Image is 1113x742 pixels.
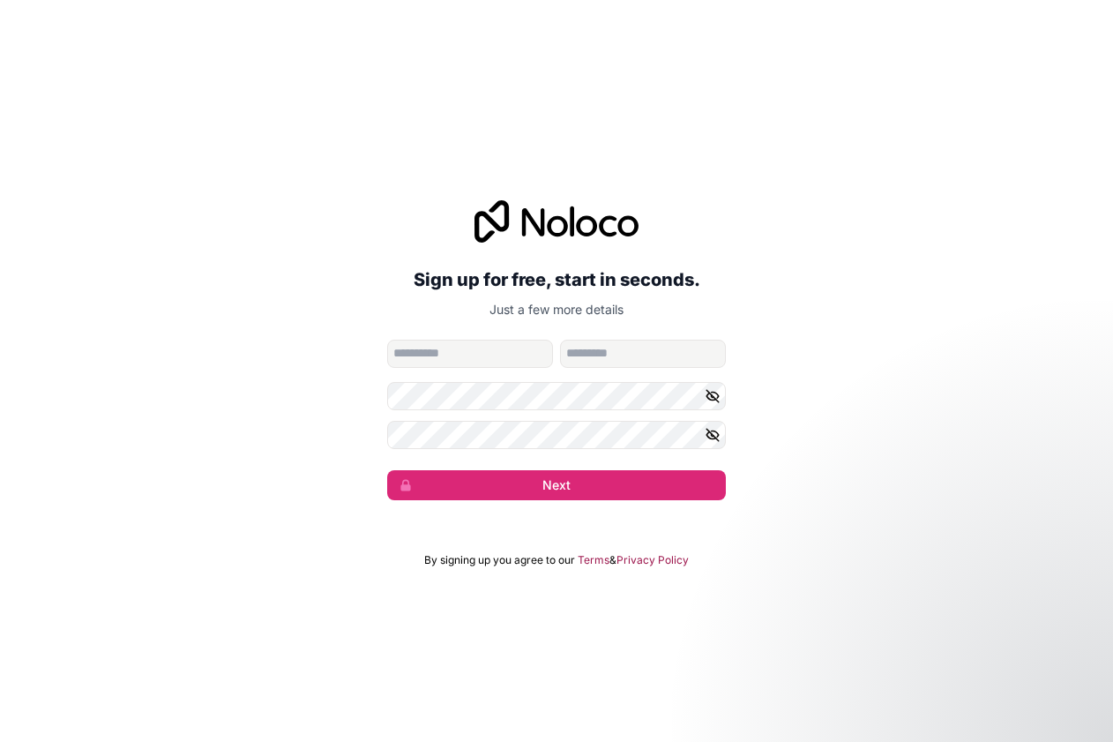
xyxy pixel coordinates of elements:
[616,553,689,567] a: Privacy Policy
[387,264,726,296] h2: Sign up for free, start in seconds.
[387,301,726,319] p: Just a few more details
[560,340,726,368] input: family-name
[609,553,616,567] span: &
[387,470,726,500] button: Next
[578,553,609,567] a: Terms
[387,340,553,368] input: given-name
[424,553,575,567] span: By signing up you agree to our
[387,421,726,449] input: Confirm password
[387,382,726,410] input: Password
[760,610,1113,733] iframe: Intercom notifications message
